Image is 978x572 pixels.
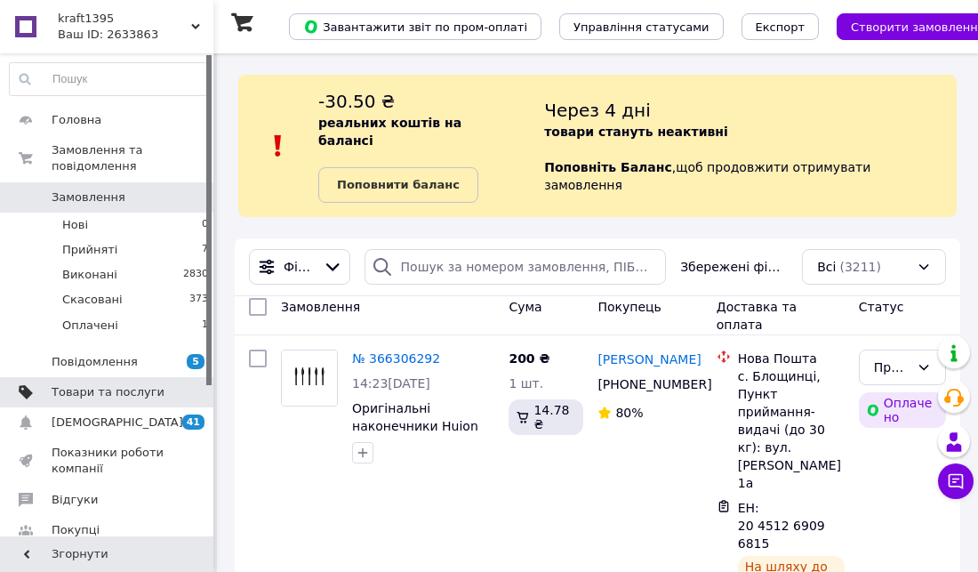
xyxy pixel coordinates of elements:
span: Покупець [597,300,661,314]
span: Фільтри [284,258,316,276]
b: товари стануть неактивні [544,125,728,139]
b: Поповнити баланс [337,178,460,191]
span: Відгуки [52,492,98,508]
span: 1 [202,318,208,334]
a: Оригінальні наконечники Huion PW100/PW201 [352,401,478,451]
span: Замовлення [281,300,360,314]
button: Управління статусами [559,13,724,40]
span: Всі [817,258,836,276]
a: [PERSON_NAME] [597,350,701,368]
div: [PHONE_NUMBER] [594,372,691,397]
img: :exclamation: [265,133,292,159]
span: Товари та послуги [52,384,164,400]
span: kraft1395 [58,11,191,27]
div: с. Блощинці, Пункт приймання-видачі (до 30 кг): вул. [PERSON_NAME] 1а [738,367,845,492]
span: -30.50 ₴ [318,91,395,112]
div: Прийнято [874,358,910,377]
b: реальних коштів на балансі [318,116,461,148]
input: Пошук [10,63,209,95]
div: Ваш ID: 2633863 [58,27,213,43]
span: Прийняті [62,242,117,258]
span: 7 [202,242,208,258]
div: , щоб продовжити отримувати замовлення [544,89,957,203]
span: 1 шт. [509,376,543,391]
span: Замовлення [52,189,125,205]
input: Пошук за номером замовлення, ПІБ покупця, номером телефону, Email, номером накладної [365,249,667,285]
span: Через 4 дні [544,100,651,121]
b: Поповніть Баланс [544,160,672,174]
span: 200 ₴ [509,351,549,366]
a: № 366306292 [352,351,440,366]
a: Фото товару [281,350,338,407]
span: Оплачені [62,318,118,334]
span: Cума [509,300,541,314]
div: 14.78 ₴ [509,399,583,435]
span: 14:23[DATE] [352,376,430,391]
span: Експорт [756,20,806,34]
a: Поповнити баланс [318,167,478,203]
span: 0 [202,217,208,233]
span: 80% [615,406,643,420]
span: Статус [859,300,904,314]
span: 373 [189,292,208,308]
span: Управління статусами [573,20,709,34]
button: Експорт [742,13,820,40]
span: (3211) [839,260,881,274]
span: ЕН: 20 4512 6909 6815 [738,501,829,551]
span: Показники роботи компанії [52,445,164,477]
span: Скасовані [62,292,123,308]
div: Оплачено [859,392,946,428]
span: Замовлення та повідомлення [52,142,213,174]
span: 5 [187,354,204,369]
span: 41 [182,415,204,430]
div: Нова Пошта [738,350,845,367]
img: Фото товару [282,350,337,406]
button: Завантажити звіт по пром-оплаті [289,13,541,40]
button: Чат з покупцем [938,463,974,499]
span: Повідомлення [52,354,138,370]
span: Доставка та оплата [717,300,797,332]
span: [DEMOGRAPHIC_DATA] [52,415,183,431]
span: Покупці [52,522,100,538]
span: Нові [62,217,88,233]
span: Виконані [62,267,117,283]
span: Завантажити звіт по пром-оплаті [303,19,527,35]
span: 2830 [183,267,208,283]
span: Збережені фільтри: [680,258,788,276]
span: Головна [52,112,101,128]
